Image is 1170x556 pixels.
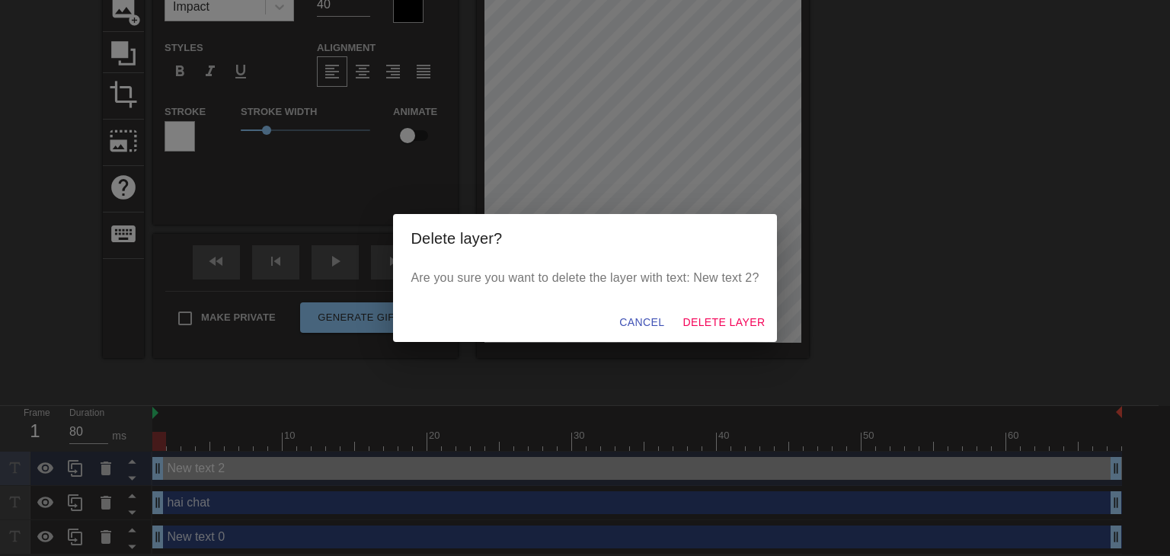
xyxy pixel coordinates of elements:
[411,226,759,251] h2: Delete layer?
[619,313,664,332] span: Cancel
[411,269,759,287] p: Are you sure you want to delete the layer with text: New text 2?
[613,308,670,337] button: Cancel
[682,313,765,332] span: Delete Layer
[676,308,771,337] button: Delete Layer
